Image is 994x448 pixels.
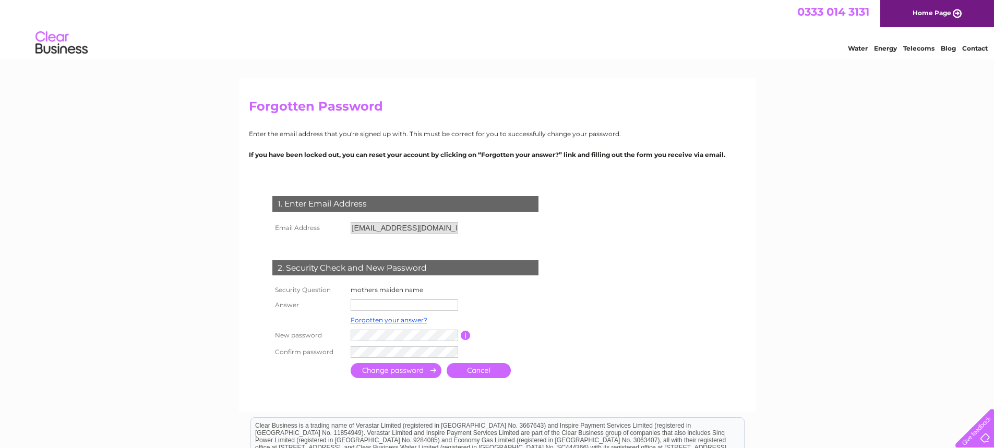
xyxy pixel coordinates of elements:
[351,363,441,378] input: Submit
[251,6,744,51] div: Clear Business is a trading name of Verastar Limited (registered in [GEOGRAPHIC_DATA] No. 3667643...
[903,44,935,52] a: Telecoms
[941,44,956,52] a: Blog
[270,327,348,344] th: New password
[351,316,427,324] a: Forgotten your answer?
[270,283,348,297] th: Security Question
[874,44,897,52] a: Energy
[270,297,348,313] th: Answer
[249,99,746,119] h2: Forgotten Password
[35,27,88,59] img: logo.png
[249,150,746,160] p: If you have been locked out, you can reset your account by clicking on “Forgotten your answer?” l...
[848,44,868,52] a: Water
[797,5,869,18] a: 0333 014 3131
[447,363,511,378] a: Cancel
[351,286,423,294] label: mothers maiden name
[272,260,538,276] div: 2. Security Check and New Password
[461,331,471,340] input: Information
[272,196,538,212] div: 1. Enter Email Address
[962,44,988,52] a: Contact
[270,344,348,360] th: Confirm password
[270,220,348,236] th: Email Address
[249,129,746,139] p: Enter the email address that you're signed up with. This must be correct for you to successfully ...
